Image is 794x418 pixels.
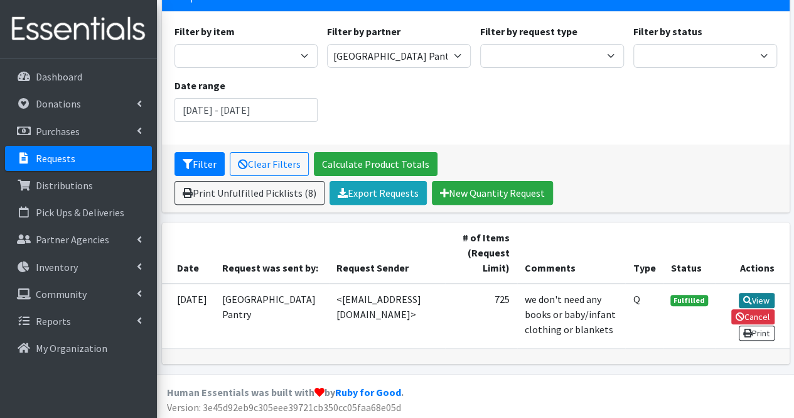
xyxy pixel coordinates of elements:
span: Fulfilled [670,295,708,306]
p: Donations [36,97,81,110]
a: Inventory [5,255,152,280]
input: January 1, 2011 - December 31, 2011 [174,98,318,122]
a: Pick Ups & Deliveries [5,200,152,225]
p: Dashboard [36,70,82,83]
a: View [739,293,775,308]
th: # of Items (Request Limit) [445,223,518,283]
a: Cancel [731,309,775,324]
label: Date range [174,78,225,93]
a: Calculate Product Totals [314,152,437,176]
strong: Human Essentials was built with by . [167,386,404,399]
a: Clear Filters [230,152,309,176]
th: Type [625,223,663,283]
th: Request Sender [329,223,444,283]
td: we don't need any books or baby/infant clothing or blankets [517,283,625,349]
a: Ruby for Good [335,386,401,399]
label: Filter by item [174,24,235,39]
a: Dashboard [5,64,152,89]
a: Requests [5,146,152,171]
td: 725 [445,283,518,349]
abbr: Quantity [633,293,640,305]
a: Export Requests [330,181,427,205]
th: Comments [517,223,625,283]
p: Partner Agencies [36,233,109,246]
p: Purchases [36,125,80,138]
td: [GEOGRAPHIC_DATA] Pantry [215,283,330,349]
th: Status [663,223,716,283]
p: Reports [36,315,71,327]
p: Pick Ups & Deliveries [36,206,124,219]
th: Date [162,223,215,283]
a: Distributions [5,173,152,198]
p: Requests [36,152,75,165]
th: Actions [716,223,790,283]
button: Filter [174,152,225,176]
a: Purchases [5,119,152,144]
a: New Quantity Request [432,181,553,205]
th: Request was sent by: [215,223,330,283]
p: Community [36,288,87,300]
p: Distributions [36,179,93,192]
label: Filter by status [633,24,702,39]
p: My Organization [36,342,107,355]
img: HumanEssentials [5,8,152,50]
a: Reports [5,309,152,334]
label: Filter by request type [480,24,577,39]
td: <[EMAIL_ADDRESS][DOMAIN_NAME]> [329,283,444,349]
p: Inventory [36,261,78,273]
a: Print [739,326,775,341]
td: [DATE] [162,283,215,349]
a: Community [5,282,152,307]
label: Filter by partner [327,24,400,39]
a: Donations [5,91,152,116]
span: Version: 3e45d92eb9c305eee39721cb350cc05faa68e05d [167,401,401,414]
a: Partner Agencies [5,227,152,252]
a: My Organization [5,336,152,361]
a: Print Unfulfilled Picklists (8) [174,181,325,205]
